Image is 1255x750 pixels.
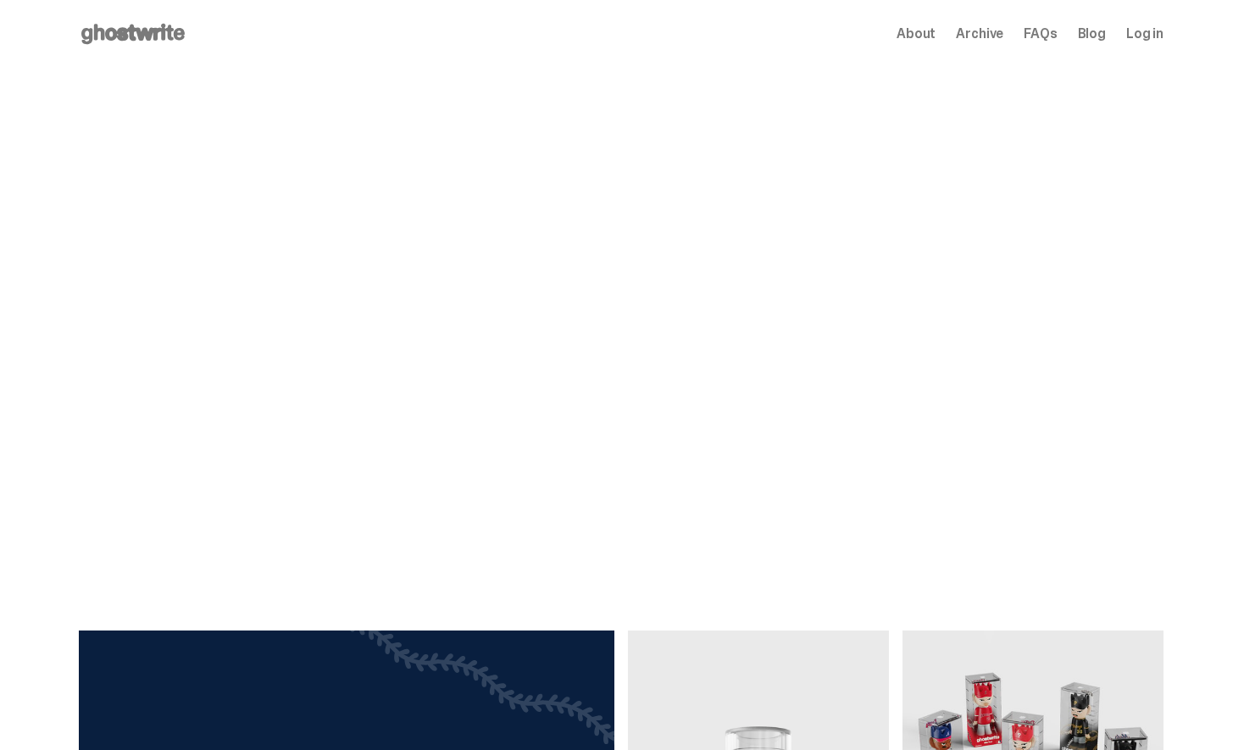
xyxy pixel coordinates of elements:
[956,27,1003,41] a: Archive
[1078,27,1106,41] a: Blog
[897,27,936,41] a: About
[1126,27,1163,41] a: Log in
[1024,27,1057,41] a: FAQs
